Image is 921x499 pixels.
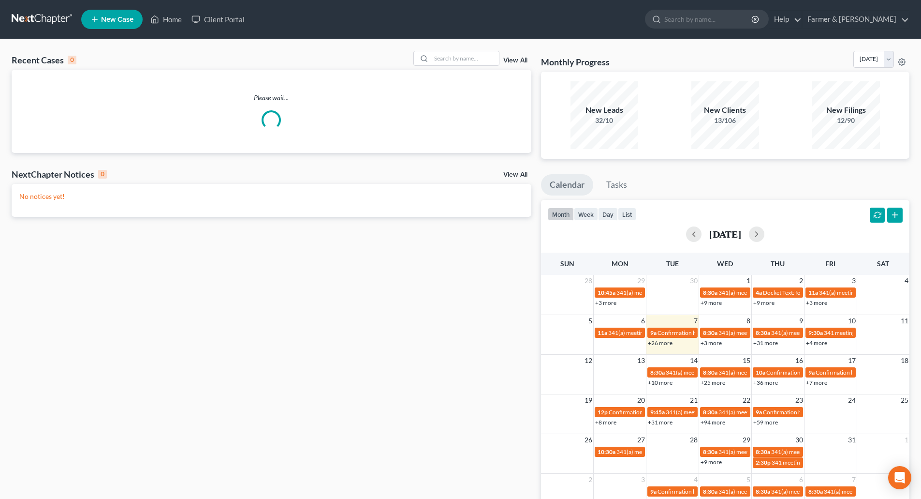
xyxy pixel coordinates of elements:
span: 7 [693,315,699,327]
a: +25 more [701,379,725,386]
span: 9a [756,408,762,416]
span: 8 [746,315,751,327]
span: 8:30a [703,289,717,296]
span: 341(a) meeting for [PERSON_NAME] [771,488,864,495]
a: +9 more [753,299,775,306]
span: 8:30a [703,329,717,336]
span: 8:30a [756,488,770,495]
a: +31 more [648,419,672,426]
span: 13 [636,355,646,366]
span: 341(a) meeting for [PERSON_NAME] [666,369,759,376]
a: +7 more [806,379,827,386]
span: Tue [666,259,679,268]
button: week [574,208,598,221]
span: 9a [808,369,815,376]
div: NextChapter Notices [12,168,107,180]
span: 15 [742,355,751,366]
span: 29 [742,434,751,446]
span: 8:30a [703,448,717,455]
span: 22 [742,394,751,406]
a: +9 more [701,458,722,466]
span: 24 [847,394,857,406]
span: 12p [598,408,608,416]
span: 3 [851,275,857,287]
span: 27 [636,434,646,446]
span: 341(a) meeting for [PERSON_NAME] [616,289,710,296]
div: 12/90 [812,116,880,125]
span: Wed [717,259,733,268]
span: 10:45a [598,289,615,296]
span: 7 [851,474,857,485]
a: View All [503,171,527,178]
span: 341(a) meeting for [PERSON_NAME] [666,408,759,416]
h2: [DATE] [709,229,741,239]
a: +31 more [753,339,778,347]
a: +59 more [753,419,778,426]
span: 6 [640,315,646,327]
span: 341 meeting for [PERSON_NAME] [824,329,910,336]
span: 5 [587,315,593,327]
span: Confirmation hearing for [PERSON_NAME] [763,408,873,416]
span: 10a [756,369,765,376]
span: 8:30a [756,448,770,455]
span: Sat [877,259,889,268]
span: Thu [771,259,785,268]
span: 28 [689,434,699,446]
span: 30 [794,434,804,446]
button: month [548,208,574,221]
span: 10:30a [598,448,615,455]
span: 9:45a [650,408,665,416]
span: 11 [900,315,909,327]
span: 8:30a [703,488,717,495]
div: Open Intercom Messenger [888,466,911,489]
div: Recent Cases [12,54,76,66]
span: 18 [900,355,909,366]
span: 21 [689,394,699,406]
span: 8:30a [808,488,823,495]
span: 10 [847,315,857,327]
span: 20 [636,394,646,406]
span: 2 [587,474,593,485]
span: Fri [825,259,835,268]
span: 19 [584,394,593,406]
div: New Filings [812,105,880,116]
span: 8:30a [650,369,665,376]
span: 8:30a [756,329,770,336]
a: +4 more [806,339,827,347]
a: +10 more [648,379,672,386]
a: +3 more [595,299,616,306]
p: Please wait... [12,93,531,103]
span: 2 [798,275,804,287]
span: New Case [101,16,133,23]
span: 3 [640,474,646,485]
span: Mon [612,259,629,268]
span: 6 [798,474,804,485]
span: 11a [808,289,818,296]
p: No notices yet! [19,192,524,201]
span: 1 [904,434,909,446]
span: 341(a) meeting for [PERSON_NAME] [824,488,917,495]
a: +3 more [701,339,722,347]
a: Client Portal [187,11,249,28]
span: 31 [847,434,857,446]
div: 0 [98,170,107,179]
span: 28 [584,275,593,287]
a: +26 more [648,339,672,347]
span: Confirmation hearing for [PERSON_NAME] & [PERSON_NAME] [658,329,819,336]
span: 26 [584,434,593,446]
span: Confirmation hearing for [PERSON_NAME] & [PERSON_NAME] [609,408,770,416]
a: +36 more [753,379,778,386]
div: 13/106 [691,116,759,125]
span: 29 [636,275,646,287]
span: 341(a) meeting for [PERSON_NAME] & [PERSON_NAME] [771,329,916,336]
span: 14 [689,355,699,366]
span: 4 [904,275,909,287]
span: Sun [560,259,574,268]
span: Confirmation hearing for [PERSON_NAME] & [PERSON_NAME] [658,488,819,495]
a: View All [503,57,527,64]
span: 9a [650,329,657,336]
span: 17 [847,355,857,366]
button: list [618,208,636,221]
span: 9a [650,488,657,495]
div: New Leads [570,105,638,116]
